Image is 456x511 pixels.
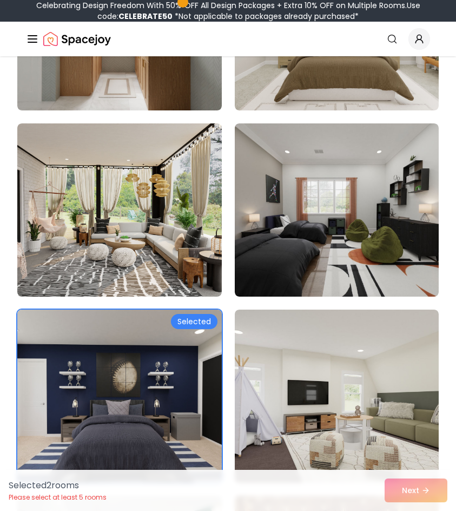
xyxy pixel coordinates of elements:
img: Room room-32 [235,310,439,483]
span: *Not applicable to packages already purchased* [173,11,359,22]
img: Room room-30 [235,123,439,297]
img: Room room-29 [17,123,222,297]
a: Spacejoy [43,28,111,50]
nav: Global [26,22,430,56]
div: Selected [171,314,217,329]
img: Spacejoy Logo [43,28,111,50]
p: Please select at least 5 rooms [9,493,107,502]
img: Room room-31 [12,305,227,487]
b: CELEBRATE50 [118,11,173,22]
p: Selected 2 room s [9,479,107,492]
